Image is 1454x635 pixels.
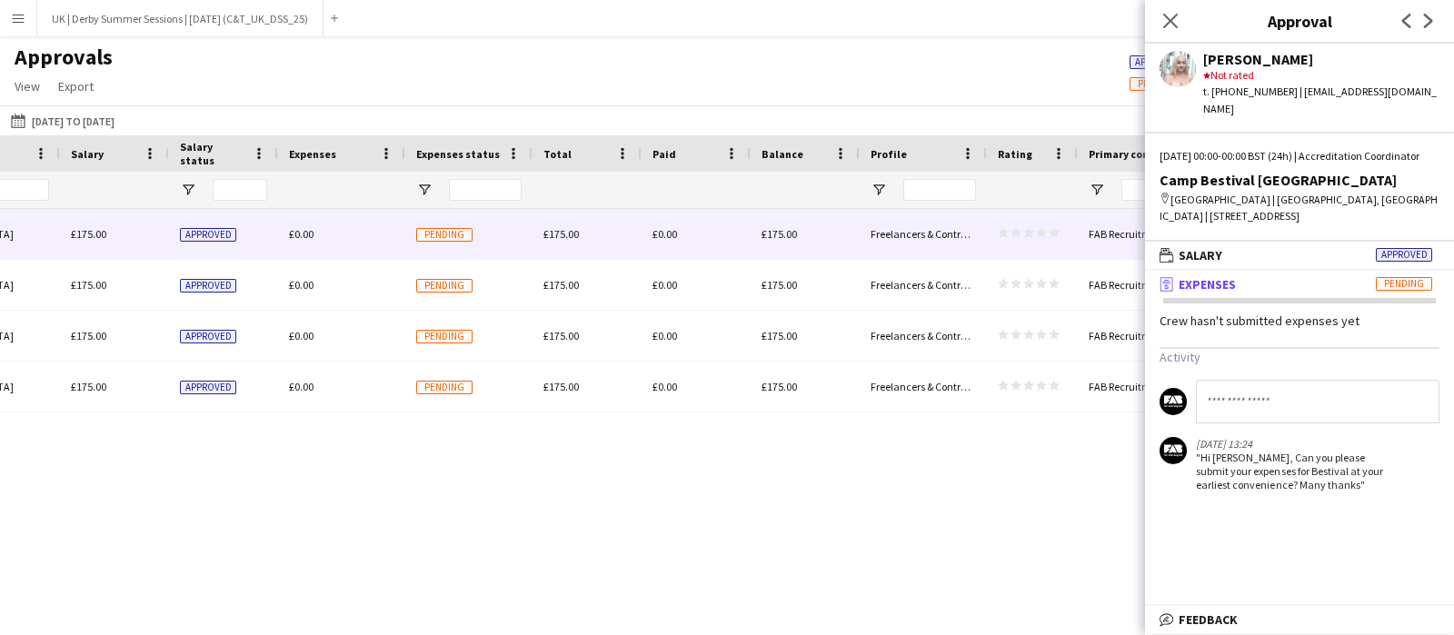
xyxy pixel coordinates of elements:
span: Total [543,147,572,161]
span: £0.00 [289,329,314,342]
span: £175.00 [71,278,106,292]
span: Pending [416,381,473,394]
span: £175.00 [762,329,797,342]
span: £175.00 [71,380,106,393]
a: View [7,74,47,98]
button: Open Filter Menu [180,182,196,198]
span: £175.00 [762,380,797,393]
div: FAB Recruitment [1078,311,1205,361]
div: Camp Bestival [GEOGRAPHIC_DATA] [1160,172,1439,188]
span: £175.00 [543,227,579,241]
mat-expansion-panel-header: ExpensesPending [1145,271,1454,298]
span: Approved [1376,248,1432,262]
div: ExpensesPending [1145,298,1454,515]
button: Open Filter Menu [1089,182,1105,198]
button: Open Filter Menu [871,182,887,198]
span: Salary [1179,247,1222,263]
button: [DATE] to [DATE] [7,110,118,132]
app-user-avatar: FAB Finance [1160,437,1187,464]
span: £0.00 [652,329,677,342]
span: 455 [1130,74,1207,91]
div: [GEOGRAPHIC_DATA] | [GEOGRAPHIC_DATA], [GEOGRAPHIC_DATA] | [STREET_ADDRESS] [1160,192,1439,224]
input: Expenses status Filter Input [449,179,522,201]
div: FAB Recruitment [1078,260,1205,310]
span: £175.00 [71,227,106,241]
span: Pending [1138,78,1178,90]
span: Approved [180,228,236,242]
span: Paid [652,147,676,161]
div: "Hi [PERSON_NAME], Can you please submit your expenses for Bestival at your earliest convenience?... [1196,451,1383,491]
span: £175.00 [762,227,797,241]
mat-expansion-panel-header: Feedback [1145,606,1454,633]
div: Not rated [1203,67,1439,84]
span: Freelancers & Contractors [871,278,990,292]
input: Primary contact Filter Input [1121,179,1194,201]
span: Pending [1376,277,1432,291]
button: UK | Derby Summer Sessions | [DATE] (C&T_UK_DSS_25) [37,1,324,36]
span: £175.00 [543,380,579,393]
span: Feedback [1179,611,1238,628]
h3: Activity [1160,349,1439,365]
span: Expenses status [416,147,500,161]
span: Primary contact [1089,147,1171,161]
span: Salary status [180,140,245,167]
span: Approved [1135,56,1181,68]
span: Approved [180,381,236,394]
div: [DATE] 00:00-00:00 BST (24h) | Accreditation Coordinator [1160,148,1439,164]
span: Expenses [1179,276,1236,293]
span: Pending [416,330,473,343]
span: £175.00 [543,278,579,292]
span: Profile [871,147,907,161]
span: Freelancers & Contractors [871,329,990,342]
span: £0.00 [289,278,314,292]
div: Crew hasn't submitted expenses yet [1145,313,1454,329]
span: £0.00 [652,380,677,393]
span: Approved [180,330,236,343]
span: Pending [416,228,473,242]
span: £175.00 [71,329,106,342]
span: Freelancers & Contractors [871,227,990,241]
div: FAB Recruitment [1078,362,1205,412]
div: [DATE] 13:24 [1196,437,1383,451]
span: Export [58,78,94,94]
span: £175.00 [762,278,797,292]
h3: Approval [1145,9,1454,33]
div: t. [PHONE_NUMBER] | [EMAIL_ADDRESS][DOMAIN_NAME] [1203,84,1439,116]
span: Pending [416,279,473,293]
span: View [15,78,40,94]
input: Salary status Filter Input [213,179,267,201]
span: £175.00 [543,329,579,342]
div: FAB Recruitment [1078,209,1205,259]
button: Open Filter Menu [416,182,433,198]
span: Freelancers & Contractors [871,380,990,393]
span: £0.00 [652,227,677,241]
span: Rating [998,147,1032,161]
mat-expansion-panel-header: SalaryApproved [1145,242,1454,269]
span: Balance [762,147,803,161]
span: £0.00 [289,227,314,241]
span: Expenses [289,147,336,161]
span: 991 of 4236 [1130,53,1263,69]
span: Salary [71,147,104,161]
input: Profile Filter Input [903,179,976,201]
div: [PERSON_NAME] [1203,51,1439,67]
span: £0.00 [289,380,314,393]
span: Approved [180,279,236,293]
span: £0.00 [652,278,677,292]
a: Export [51,74,101,98]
